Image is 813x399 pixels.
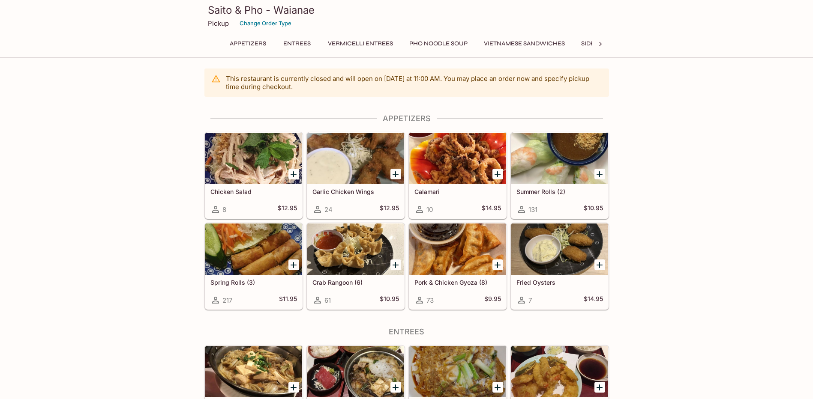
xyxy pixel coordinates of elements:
[594,169,605,179] button: Add Summer Rolls (2)
[222,296,232,304] span: 217
[584,204,603,214] h5: $10.95
[225,38,271,50] button: Appetizers
[307,132,405,219] a: Garlic Chicken Wings24$12.95
[380,204,399,214] h5: $12.95
[205,223,303,310] a: Spring Rolls (3)217$11.95
[426,296,434,304] span: 73
[312,188,399,195] h5: Garlic Chicken Wings
[511,132,609,219] a: Summer Rolls (2)131$10.95
[479,38,570,50] button: Vietnamese Sandwiches
[414,188,501,195] h5: Calamari
[307,133,404,184] div: Garlic Chicken Wings
[409,133,506,184] div: Calamari
[482,204,501,214] h5: $14.95
[208,3,606,17] h3: Saito & Pho - Waianae
[594,259,605,270] button: Add Fried Oysters
[210,279,297,286] h5: Spring Rolls (3)
[409,132,507,219] a: Calamari10$14.95
[288,169,299,179] button: Add Chicken Salad
[278,204,297,214] h5: $12.95
[324,296,331,304] span: 61
[492,169,503,179] button: Add Calamari
[204,114,609,123] h4: Appetizers
[492,382,503,393] button: Add Katsu Tama Entree
[205,132,303,219] a: Chicken Salad8$12.95
[210,188,297,195] h5: Chicken Salad
[205,133,302,184] div: Chicken Salad
[528,205,537,214] span: 131
[528,296,532,304] span: 7
[511,346,608,397] div: Tempura Entree
[511,223,609,310] a: Fried Oysters7$14.95
[226,74,602,91] p: This restaurant is currently closed and will open on [DATE] at 11:00 AM . You may place an order ...
[405,38,472,50] button: Pho Noodle Soup
[484,295,501,305] h5: $9.95
[288,382,299,393] button: Add Chicken Tofu Entree
[409,223,507,310] a: Pork & Chicken Gyoza (8)73$9.95
[323,38,398,50] button: Vermicelli Entrees
[288,259,299,270] button: Add Spring Rolls (3)
[516,188,603,195] h5: Summer Rolls (2)
[492,259,503,270] button: Add Pork & Chicken Gyoza (8)
[205,346,302,397] div: Chicken Tofu Entree
[307,346,404,397] div: Pork Tofu Entree
[390,259,401,270] button: Add Crab Rangoon (6)
[584,295,603,305] h5: $14.95
[208,19,229,27] p: Pickup
[409,223,506,275] div: Pork & Chicken Gyoza (8)
[205,223,302,275] div: Spring Rolls (3)
[307,223,404,275] div: Crab Rangoon (6)
[312,279,399,286] h5: Crab Rangoon (6)
[279,295,297,305] h5: $11.95
[278,38,316,50] button: Entrees
[409,346,506,397] div: Katsu Tama Entree
[511,223,608,275] div: Fried Oysters
[576,38,622,50] button: Side Order
[307,223,405,310] a: Crab Rangoon (6)61$10.95
[414,279,501,286] h5: Pork & Chicken Gyoza (8)
[390,382,401,393] button: Add Pork Tofu Entree
[426,205,433,214] span: 10
[511,133,608,184] div: Summer Rolls (2)
[380,295,399,305] h5: $10.95
[324,205,333,214] span: 24
[222,205,226,214] span: 8
[390,169,401,179] button: Add Garlic Chicken Wings
[204,327,609,336] h4: Entrees
[516,279,603,286] h5: Fried Oysters
[594,382,605,393] button: Add Tempura Entree
[236,17,295,30] button: Change Order Type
